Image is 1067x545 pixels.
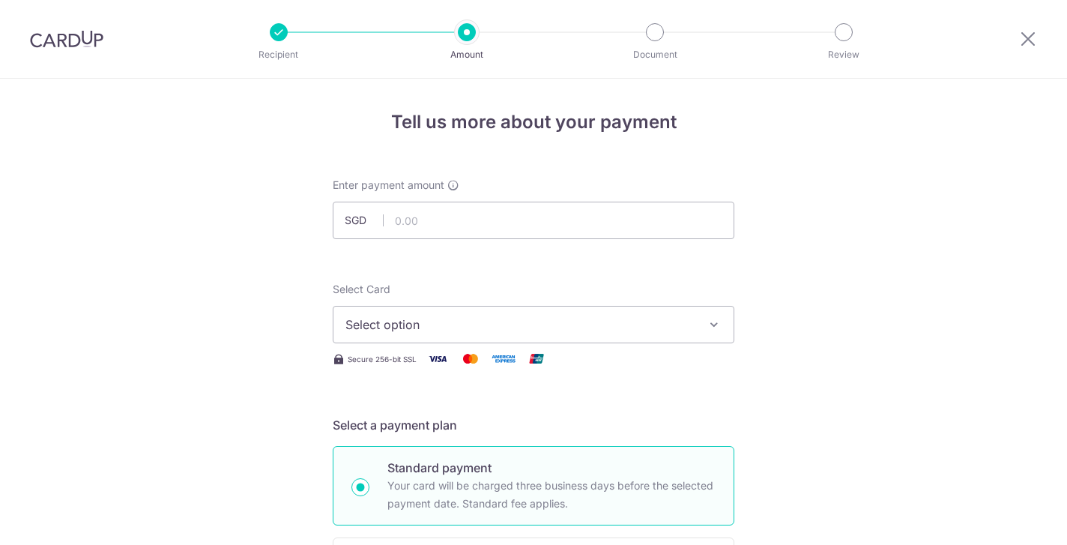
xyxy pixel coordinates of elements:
[30,30,103,48] img: CardUp
[387,477,716,513] p: Your card will be charged three business days before the selected payment date. Standard fee appl...
[970,500,1052,538] iframe: Opens a widget where you can find more information
[333,109,734,136] h4: Tell us more about your payment
[788,47,899,62] p: Review
[345,213,384,228] span: SGD
[223,47,334,62] p: Recipient
[348,353,417,365] span: Secure 256-bit SSL
[599,47,710,62] p: Document
[522,349,551,368] img: Union Pay
[456,349,486,368] img: Mastercard
[333,178,444,193] span: Enter payment amount
[333,306,734,343] button: Select option
[345,316,695,334] span: Select option
[333,202,734,239] input: 0.00
[333,416,734,434] h5: Select a payment plan
[411,47,522,62] p: Amount
[489,349,519,368] img: American Express
[423,349,453,368] img: Visa
[387,459,716,477] p: Standard payment
[333,283,390,295] span: translation missing: en.payables.payment_networks.credit_card.summary.labels.select_card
